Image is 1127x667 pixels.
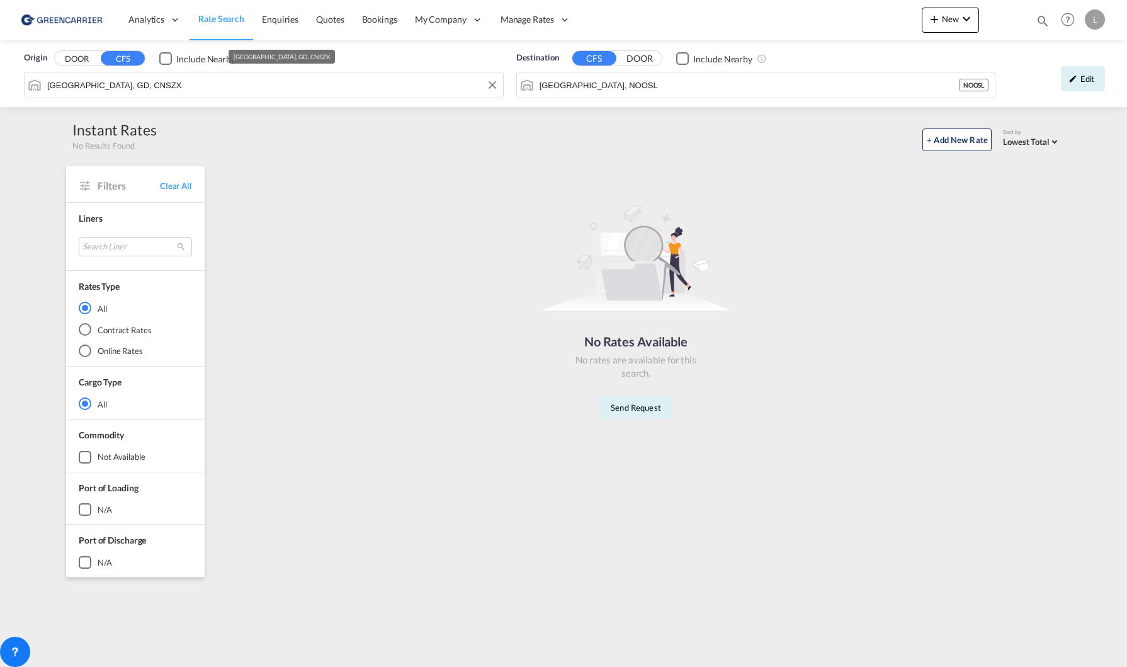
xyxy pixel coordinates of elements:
md-checkbox: Checkbox No Ink [159,52,235,65]
span: Manage Rates [501,13,554,26]
span: My Company [415,13,467,26]
span: Analytics [128,13,164,26]
div: Cargo Type [79,376,122,389]
div: L [1085,9,1105,30]
div: NOOSL [959,79,989,91]
md-icon: icon-chevron-down [959,11,974,26]
button: CFS [101,51,145,66]
button: DOOR [618,52,662,66]
md-input-container: Oslo, NOOSL [517,72,995,98]
span: Help [1057,9,1079,30]
button: DOOR [55,52,99,66]
button: Clear Input [483,76,502,94]
div: Rates Type [79,280,120,293]
button: Send Request [598,396,674,419]
md-radio-button: All [79,397,192,410]
md-icon: icon-pencil [1068,74,1077,83]
md-checkbox: N/A [79,503,192,516]
img: norateimg.svg [541,204,730,311]
div: [GEOGRAPHIC_DATA], GD, CNSZX [234,50,330,64]
div: icon-pencilEdit [1061,66,1105,91]
span: Destination [516,52,559,64]
div: icon-magnify [1036,14,1050,33]
span: Lowest Total [1003,137,1050,147]
div: Instant Rates [72,120,157,140]
md-checkbox: N/A [79,556,192,569]
span: Filters [98,179,160,193]
button: CFS [572,51,616,66]
md-select: Select: Lowest Total [1003,134,1061,148]
img: e39c37208afe11efa9cb1d7a6ea7d6f5.png [19,6,104,34]
span: Clear All [160,180,192,191]
span: Enquiries [262,14,298,25]
span: Port of Loading [79,482,139,493]
span: No Results Found [72,140,134,151]
button: icon-plus 400-fgNewicon-chevron-down [922,8,979,33]
span: Rate Search [198,13,244,24]
div: Sort by [1003,128,1061,137]
span: Quotes [316,14,344,25]
input: Search by Port [47,76,497,94]
input: Search by Port [540,76,959,94]
div: N/A [98,557,112,568]
md-radio-button: All [79,302,192,314]
button: + Add New Rate [922,128,992,151]
span: New [927,14,974,24]
span: Liners [79,213,102,224]
div: Help [1057,9,1085,31]
div: Include Nearby [693,53,752,66]
md-icon: icon-plus 400-fg [927,11,942,26]
md-icon: icon-magnify [1036,14,1050,28]
span: Commodity [79,430,124,440]
md-radio-button: Online Rates [79,345,192,357]
div: N/A [98,504,112,515]
md-radio-button: Contract Rates [79,323,192,336]
div: No rates are available for this search. [573,353,699,380]
div: Include Nearby [176,53,235,66]
span: Origin [24,52,47,64]
div: No Rates Available [573,333,699,350]
md-icon: Unchecked: Ignores neighbouring ports when fetching rates.Checked : Includes neighbouring ports w... [757,54,767,64]
div: not available [98,451,145,462]
md-input-container: Shenzhen, GD, CNSZX [25,72,503,98]
md-checkbox: Checkbox No Ink [676,52,752,65]
span: Port of Discharge [79,535,146,545]
span: Bookings [362,14,397,25]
